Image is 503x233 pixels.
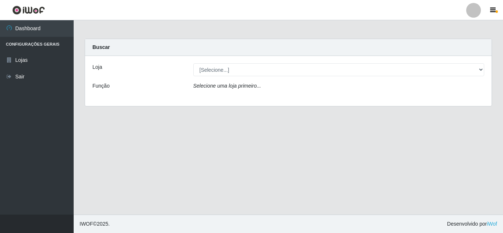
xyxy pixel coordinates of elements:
[92,63,102,71] label: Loja
[447,220,497,228] span: Desenvolvido por
[193,83,261,89] i: Selecione uma loja primeiro...
[92,44,110,50] strong: Buscar
[12,6,45,15] img: CoreUI Logo
[487,221,497,227] a: iWof
[92,82,110,90] label: Função
[80,221,93,227] span: IWOF
[80,220,110,228] span: © 2025 .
